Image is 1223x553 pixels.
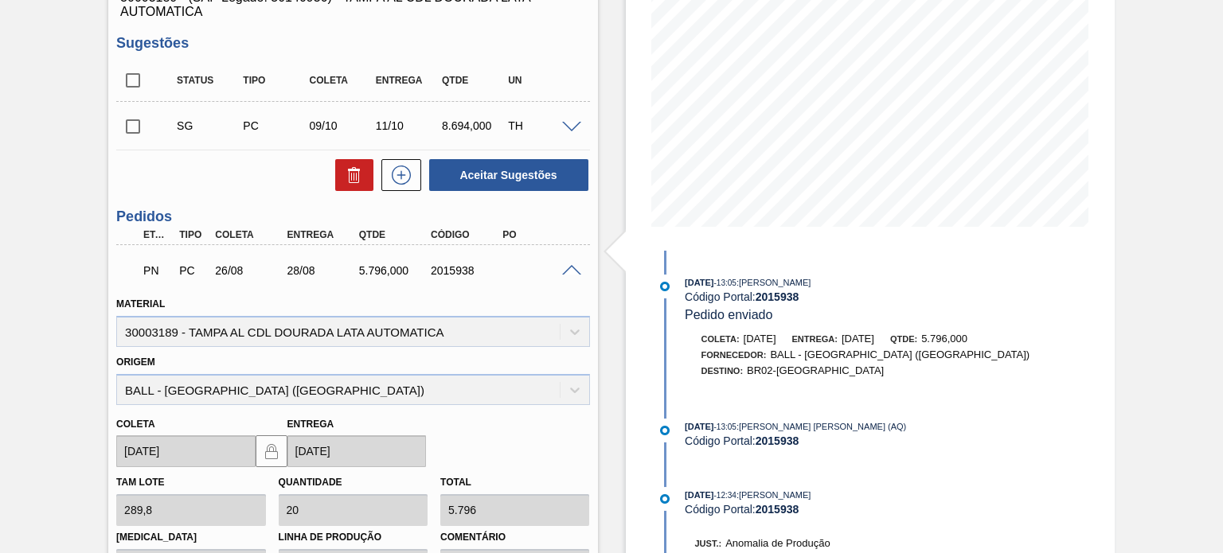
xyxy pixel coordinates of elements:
div: Código Portal: [685,503,1063,516]
div: Etapa [139,229,175,240]
span: [DATE] [842,333,874,345]
span: - 12:34 [714,491,737,500]
span: 5.796,000 [921,333,967,345]
div: 5.796,000 [355,264,434,277]
input: dd/mm/yyyy [116,435,255,467]
span: [DATE] [744,333,776,345]
button: locked [256,435,287,467]
strong: 2015938 [756,503,799,516]
div: Entrega [372,75,444,86]
span: Just.: [695,539,722,548]
span: Destino: [701,366,744,376]
div: 8.694,000 [438,119,510,132]
span: Coleta: [701,334,740,344]
div: Pedido em Negociação [139,253,175,288]
span: : [PERSON_NAME] [737,278,811,287]
img: locked [262,442,281,461]
p: PN [143,264,171,277]
span: BALL - [GEOGRAPHIC_DATA] ([GEOGRAPHIC_DATA]) [770,349,1030,360]
span: Pedido enviado [685,308,772,321]
div: 11/10/2025 [372,119,444,132]
div: Qtde [438,75,510,86]
h3: Sugestões [116,35,589,52]
div: Código Portal: [685,290,1063,303]
div: Qtde [355,229,434,240]
label: Linha de Produção [279,526,428,549]
div: Coleta [211,229,290,240]
div: Coleta [306,75,378,86]
div: 2015938 [427,264,506,277]
div: Tipo [175,229,211,240]
strong: 2015938 [756,290,799,303]
span: : [PERSON_NAME] [737,490,811,500]
div: Excluir Sugestões [327,159,373,191]
div: Sugestão Criada [173,119,245,132]
span: [DATE] [685,490,713,500]
img: atual [660,494,670,504]
span: Qtde: [890,334,917,344]
label: Origem [116,356,155,368]
div: Tipo [239,75,311,86]
label: Tam lote [116,477,164,488]
div: Entrega [283,229,362,240]
div: Nova sugestão [373,159,421,191]
strong: 2015938 [756,434,799,447]
label: Material [116,298,165,310]
span: Anomalia de Produção [725,537,830,549]
div: PO [498,229,577,240]
h3: Pedidos [116,208,589,225]
button: Aceitar Sugestões [429,159,588,191]
img: atual [660,282,670,291]
div: Pedido de Compra [239,119,311,132]
div: UN [504,75,576,86]
div: 09/10/2025 [306,119,378,132]
span: BR02-[GEOGRAPHIC_DATA] [747,364,884,376]
label: Quantidade [279,477,342,488]
img: atual [660,426,670,435]
span: : [PERSON_NAME] [PERSON_NAME] (AQ) [737,422,906,431]
div: Status [173,75,245,86]
div: Código [427,229,506,240]
span: Fornecedor: [701,350,767,360]
span: Entrega: [792,334,838,344]
div: 26/08/2025 [211,264,290,277]
span: - 13:05 [714,423,737,431]
div: Pedido de Compra [175,264,211,277]
input: dd/mm/yyyy [287,435,426,467]
div: 28/08/2025 [283,264,362,277]
label: Comentário [440,526,589,549]
span: [DATE] [685,422,713,431]
label: [MEDICAL_DATA] [116,526,265,549]
label: Coleta [116,419,154,430]
label: Entrega [287,419,334,430]
span: - 13:05 [714,278,737,287]
span: [DATE] [685,278,713,287]
label: Total [440,477,471,488]
div: Aceitar Sugestões [421,158,590,193]
div: TH [504,119,576,132]
div: Código Portal: [685,434,1063,447]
